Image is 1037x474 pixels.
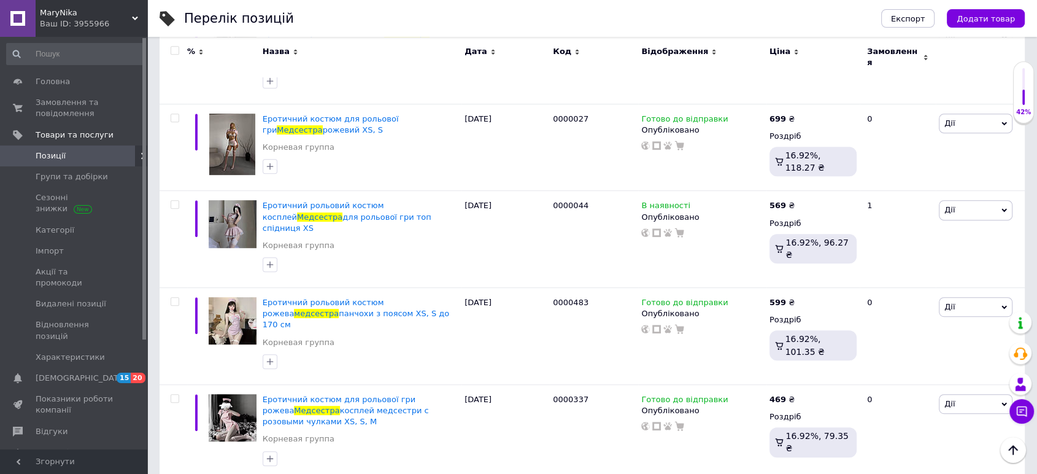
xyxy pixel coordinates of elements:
[553,114,588,123] span: 0000027
[769,297,795,308] div: ₴
[641,405,763,416] div: Опубліковано
[785,238,848,260] span: 16.92%, 96.27 ₴
[263,142,334,153] a: Корневая группа
[36,97,114,119] span: Замовлення та повідомлення
[323,125,383,134] span: рожевий XS, S
[461,104,550,191] div: [DATE]
[641,395,728,408] span: Готово до відправки
[263,309,449,329] span: панчохи з поясом XS, S до 170 см
[263,201,431,232] a: Еротичний рольовий костюм косплейМедсестрадля рольової гри топ спідниця XS
[553,46,571,57] span: Код
[294,406,339,415] span: Медсестра
[36,171,108,182] span: Групи та добірки
[263,298,384,318] span: Еротичний рольовий костюм рожева
[944,205,955,214] span: Дії
[881,9,935,28] button: Експорт
[36,192,114,214] span: Сезонні знижки
[769,218,857,229] div: Роздріб
[769,114,795,125] div: ₴
[36,246,64,257] span: Імпорт
[957,14,1015,23] span: Додати товар
[867,46,920,68] span: Замовлення
[769,394,795,405] div: ₴
[263,46,290,57] span: Назва
[40,7,132,18] span: MaryNika
[641,46,708,57] span: Відображення
[36,266,114,289] span: Акції та промокоди
[263,298,449,329] a: Еротичний рольовий костюм рожевамедсестрапанчохи з поясом XS, S до 170 см
[553,395,588,404] span: 0000337
[36,298,106,309] span: Видалені позиції
[263,114,399,134] span: Еротичний костюм для рольової гри
[263,212,431,233] span: для рольової гри топ спідниця XS
[891,14,925,23] span: Експорт
[36,225,74,236] span: Категорії
[263,201,384,221] span: Еротичний рольовий костюм косплей
[209,394,256,441] img: Эротический костюм для ролевой игры розовая Медсестра косплей медсестры з рожевими панчохами XS, ...
[769,46,790,57] span: Ціна
[36,447,69,458] span: Покупці
[769,395,786,404] b: 469
[641,201,690,214] span: В наявності
[769,200,795,211] div: ₴
[263,406,429,426] span: косплей медсестри с розовыми чулками XS, S, M
[131,373,145,383] span: 20
[465,46,487,57] span: Дата
[641,308,763,319] div: Опубліковано
[553,298,588,307] span: 0000483
[785,431,848,453] span: 16.92%, 79.35 ₴
[860,288,936,385] div: 0
[641,114,728,127] span: Готово до відправки
[1014,108,1033,117] div: 42%
[1009,399,1034,424] button: Чат з покупцем
[263,240,334,251] a: Корневая группа
[36,76,70,87] span: Головна
[277,125,322,134] span: Медсестра
[944,302,955,311] span: Дії
[297,212,342,222] span: Медсестра
[461,191,550,288] div: [DATE]
[860,104,936,191] div: 0
[947,9,1025,28] button: Додати товар
[944,118,955,128] span: Дії
[187,46,195,57] span: %
[641,298,728,311] span: Готово до відправки
[36,130,114,141] span: Товари та послуги
[641,125,763,136] div: Опубліковано
[36,352,105,363] span: Характеристики
[209,200,256,248] img: Эротический ролевой костюм косплей Медсестра для ролевых игр топ юбка XS
[184,12,294,25] div: Перелік позицій
[36,319,114,341] span: Відновлення позицій
[36,150,66,161] span: Позиції
[209,297,256,344] img: Эротический ролевой костюм розовая медсестра чулки с поясом XS, S до 170 см
[263,114,399,134] a: Еротичний костюм для рольової гриМедсестрарожевий XS, S
[641,212,763,223] div: Опубліковано
[263,395,415,415] span: Еротичний костюм для рольової гри рожева
[769,314,857,325] div: Роздріб
[6,43,144,65] input: Пошук
[553,201,588,210] span: 0000044
[944,399,955,408] span: Дії
[36,394,114,416] span: Показники роботи компанії
[263,433,334,445] a: Корневая группа
[117,373,131,383] span: 15
[1000,437,1026,463] button: Наверх
[785,150,825,173] span: 16.92%, 118.27 ₴
[36,373,126,384] span: [DEMOGRAPHIC_DATA]
[769,131,857,142] div: Роздріб
[263,395,429,426] a: Еротичний костюм для рольової гри рожеваМедсестракосплей медсестри с розовыми чулками XS, S, M
[769,201,786,210] b: 569
[294,309,339,318] span: медсестра
[40,18,147,29] div: Ваш ID: 3955966
[36,426,67,437] span: Відгуки
[769,114,786,123] b: 699
[263,337,334,348] a: Корневая группа
[769,411,857,422] div: Роздріб
[209,114,255,175] img: Эротический костюм для ролевой игры Медсестра розовый XS, S
[769,298,786,307] b: 599
[461,288,550,385] div: [DATE]
[785,334,825,356] span: 16.92%, 101.35 ₴
[860,191,936,288] div: 1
